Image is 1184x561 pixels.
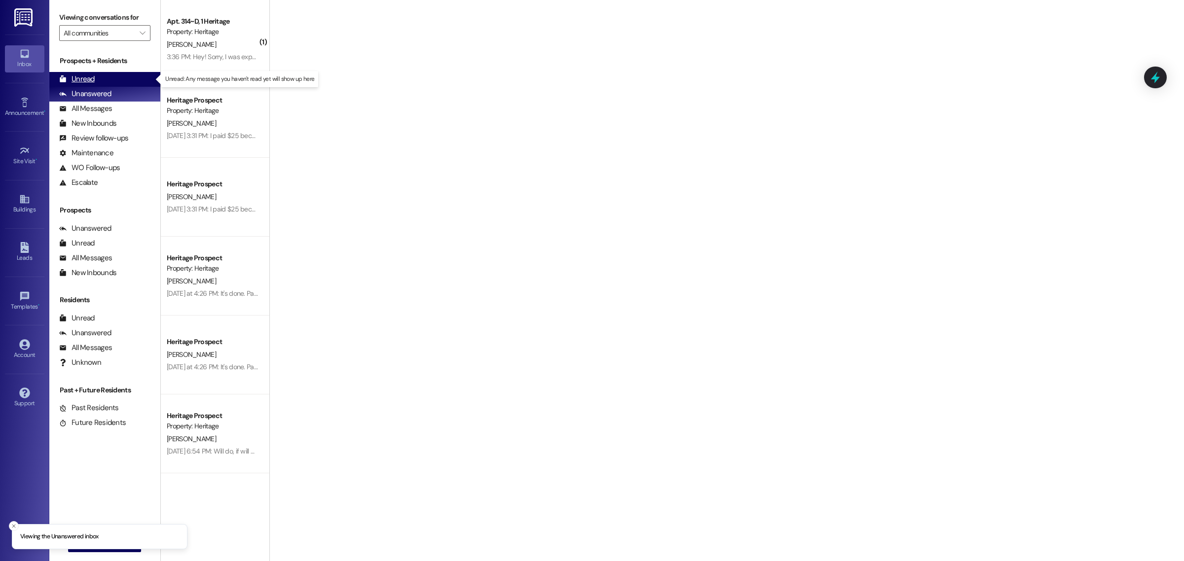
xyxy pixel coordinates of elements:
[59,133,128,143] div: Review follow-ups
[59,74,95,84] div: Unread
[167,27,258,37] div: Property: Heritage
[167,434,216,443] span: [PERSON_NAME]
[49,385,160,395] div: Past + Future Residents
[167,421,258,431] div: Property: Heritage
[167,277,216,285] span: [PERSON_NAME]
[167,263,258,274] div: Property: Heritage
[167,105,258,116] div: Property: Heritage
[5,385,44,411] a: Support
[59,418,126,428] div: Future Residents
[38,302,39,309] span: •
[14,8,35,27] img: ResiDesk Logo
[20,532,99,541] p: Viewing the Unanswered inbox
[59,313,95,323] div: Unread
[5,336,44,363] a: Account
[59,238,95,248] div: Unread
[167,40,216,49] span: [PERSON_NAME]
[167,95,258,105] div: Heritage Prospect
[167,447,407,456] div: [DATE] 6:54 PM: Will do, if will be taken care of this evening. Thank you for the notice!
[59,104,112,114] div: All Messages
[167,289,259,298] div: [DATE] at 4:26 PM: It's done. Paid
[5,191,44,217] a: Buildings
[59,223,111,234] div: Unanswered
[59,148,113,158] div: Maintenance
[59,177,98,188] div: Escalate
[59,268,116,278] div: New Inbounds
[167,16,258,27] div: Apt. 314~D, 1 Heritage
[59,253,112,263] div: All Messages
[59,403,119,413] div: Past Residents
[140,29,145,37] i: 
[49,205,160,215] div: Prospects
[5,142,44,169] a: Site Visit •
[165,75,314,83] p: Unread: Any message you haven't read yet will show up here
[59,89,111,99] div: Unanswered
[64,25,135,41] input: All communities
[59,357,101,368] div: Unknown
[5,288,44,315] a: Templates •
[49,56,160,66] div: Prospects + Residents
[59,118,116,129] div: New Inbounds
[9,521,19,531] button: Close toast
[167,350,216,359] span: [PERSON_NAME]
[167,192,216,201] span: [PERSON_NAME]
[5,239,44,266] a: Leads
[167,337,258,347] div: Heritage Prospect
[59,328,111,338] div: Unanswered
[49,295,160,305] div: Residents
[167,411,258,421] div: Heritage Prospect
[167,52,468,61] div: 3:36 PM: Hey! Sorry, I was experiencing dome technical issues. Are there any parking spots left f...
[167,119,216,128] span: [PERSON_NAME]
[59,10,150,25] label: Viewing conversations for
[36,156,37,163] span: •
[59,343,112,353] div: All Messages
[167,362,259,371] div: [DATE] at 4:26 PM: It's done. Paid
[5,45,44,72] a: Inbox
[59,163,120,173] div: WO Follow-ups
[167,253,258,263] div: Heritage Prospect
[167,179,258,189] div: Heritage Prospect
[44,108,45,115] span: •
